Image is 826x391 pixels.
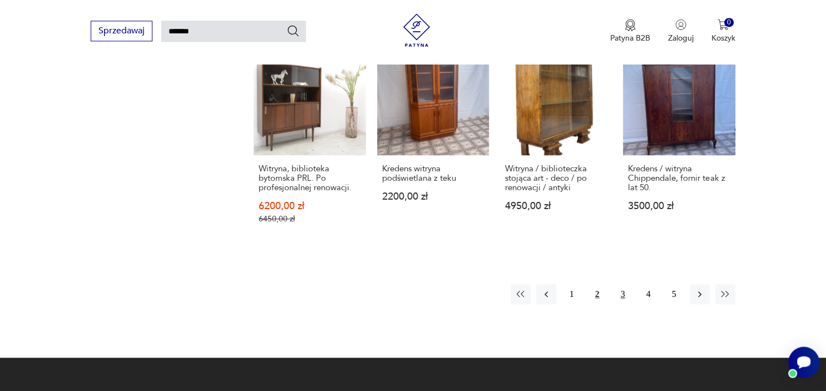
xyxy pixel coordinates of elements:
[254,43,365,245] a: SaleWitryna, biblioteka bytomska PRL. Po profesjonalnej renowacji.Witryna, biblioteka bytomska PR...
[718,19,729,30] img: Ikona koszyka
[382,164,484,183] h3: Kredens witryna podświetlana z teku
[259,164,360,192] h3: Witryna, biblioteka bytomska PRL. Po profesjonalnej renowacji.
[259,214,360,224] p: 6450,00 zł
[505,201,607,211] p: 4950,00 zł
[623,43,735,245] a: Kredens / witryna Chippendale, fornir teak z lat 50.Kredens / witryna Chippendale, fornir teak z ...
[711,19,735,43] button: 0Koszyk
[91,28,152,36] a: Sprzedawaj
[625,19,636,31] img: Ikona medalu
[500,43,612,245] a: Witryna / biblioteczka stojąca art - deco / po renowacji / antykiWitryna / biblioteczka stojąca a...
[788,347,819,378] iframe: Smartsupp widget button
[639,284,659,304] button: 4
[664,284,684,304] button: 5
[286,24,300,37] button: Szukaj
[668,33,694,43] p: Zaloguj
[377,43,489,245] a: Kredens witryna podświetlana z tekuKredens witryna podświetlana z teku2200,00 zł
[628,164,730,192] h3: Kredens / witryna Chippendale, fornir teak z lat 50.
[711,33,735,43] p: Koszyk
[259,201,360,211] p: 6200,00 zł
[610,19,650,43] button: Patyna B2B
[562,284,582,304] button: 1
[610,33,650,43] p: Patyna B2B
[505,164,607,192] h3: Witryna / biblioteczka stojąca art - deco / po renowacji / antyki
[675,19,686,30] img: Ikonka użytkownika
[400,13,433,47] img: Patyna - sklep z meblami i dekoracjami vintage
[724,18,734,27] div: 0
[587,284,607,304] button: 2
[628,201,730,211] p: 3500,00 zł
[610,19,650,43] a: Ikona medaluPatyna B2B
[668,19,694,43] button: Zaloguj
[382,192,484,201] p: 2200,00 zł
[613,284,633,304] button: 3
[91,21,152,41] button: Sprzedawaj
